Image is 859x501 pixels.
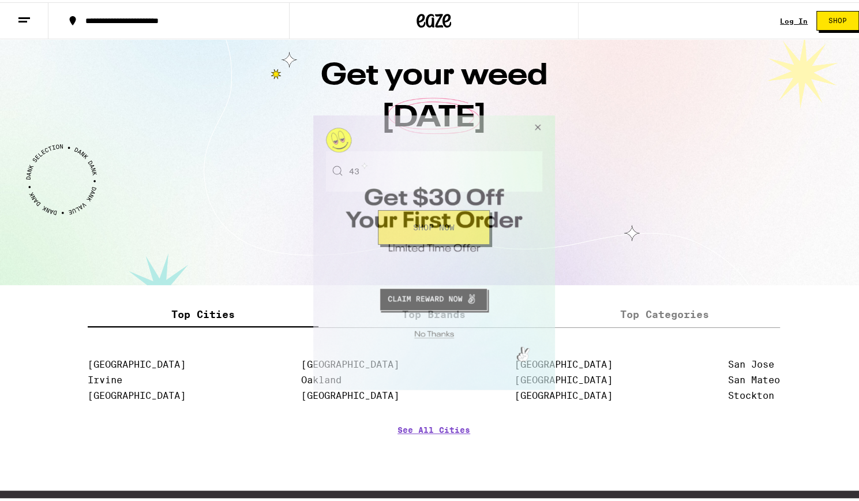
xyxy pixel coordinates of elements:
a: Log In [780,15,808,23]
a: See All Cities [397,423,470,466]
a: San Mateo [728,372,780,383]
a: Oakland [301,372,342,383]
a: [GEOGRAPHIC_DATA] [515,388,613,399]
label: Top Cities [88,300,318,325]
a: [GEOGRAPHIC_DATA] [88,388,186,399]
a: San Jose [728,357,774,368]
a: Irvine [88,372,122,383]
span: Shop [828,15,847,22]
a: [GEOGRAPHIC_DATA] [515,357,613,368]
div: tabs [88,300,780,326]
div: Modal Overlay Box [313,113,555,388]
label: Top Categories [549,300,780,325]
span: Hi. Need any help? [7,8,83,17]
h1: Get your weed [DATE] [261,53,607,149]
iframe: Modal Overlay Box Frame [313,113,555,388]
a: [GEOGRAPHIC_DATA] [88,357,186,368]
button: Shop [816,9,859,28]
a: [GEOGRAPHIC_DATA] [301,388,399,399]
a: Stockton [728,388,774,399]
a: [GEOGRAPHIC_DATA] [515,372,613,383]
a: [GEOGRAPHIC_DATA] [301,357,399,368]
